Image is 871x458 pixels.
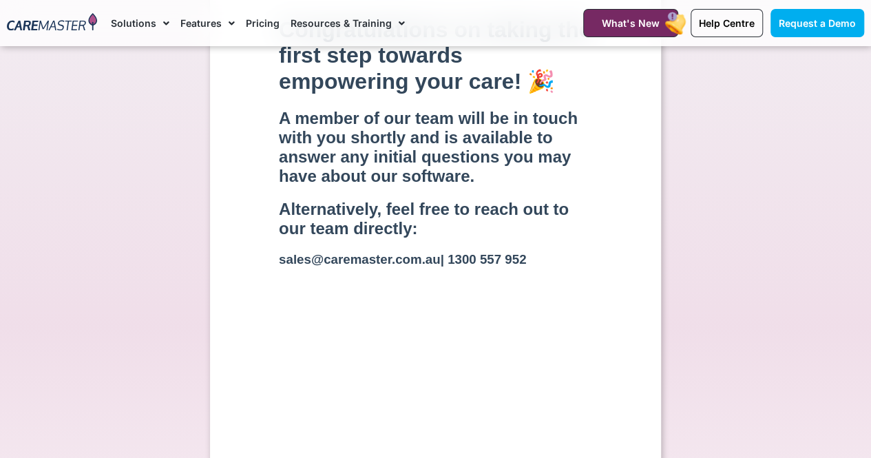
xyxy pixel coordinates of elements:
a: What's New [583,9,678,37]
span: What's New [602,17,660,29]
a: Request a Demo [770,9,864,37]
span: Help Centre [699,17,755,29]
span: Request a Demo [779,17,856,29]
img: CareMaster Logo [7,13,97,33]
a: Help Centre [691,9,763,37]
